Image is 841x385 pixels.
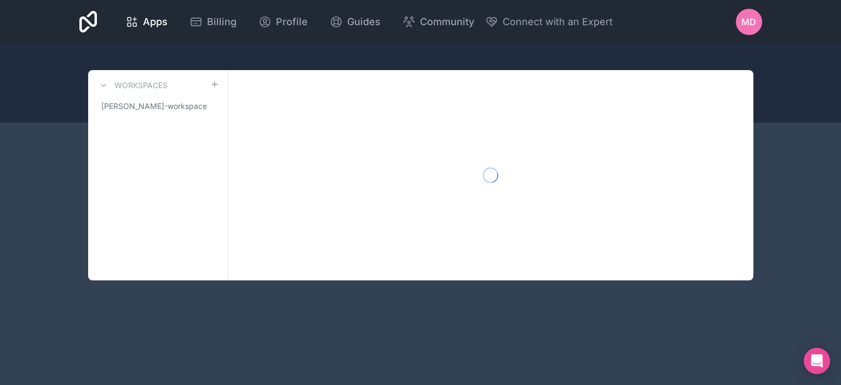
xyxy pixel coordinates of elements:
button: Connect with an Expert [485,14,613,30]
h3: Workspaces [114,80,168,91]
a: Apps [117,10,176,34]
a: Profile [250,10,316,34]
span: Billing [207,14,237,30]
span: Guides [347,14,381,30]
a: Community [394,10,483,34]
a: Guides [321,10,389,34]
a: Workspaces [97,79,168,92]
a: [PERSON_NAME]-workspace [97,96,219,116]
span: Connect with an Expert [503,14,613,30]
span: Apps [143,14,168,30]
a: Billing [181,10,245,34]
span: MD [741,15,756,28]
span: Profile [276,14,308,30]
div: Open Intercom Messenger [804,348,830,374]
span: Community [420,14,474,30]
span: [PERSON_NAME]-workspace [101,101,207,112]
